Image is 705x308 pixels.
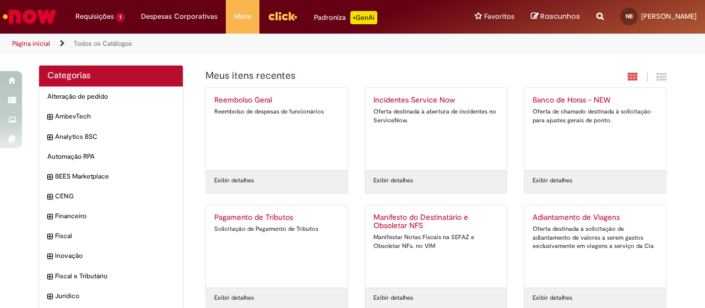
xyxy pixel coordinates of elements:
div: Solicitação de Pagamento de Tributos [214,225,339,234]
p: +GenAi [350,11,377,24]
div: Alteração de pedido [39,87,183,107]
h1: {"description":"","title":"Meus itens recentes"} Categoria [205,71,547,82]
span: More [234,11,251,22]
a: Exibir detalhes [533,294,572,302]
a: Pagamento de Tributos Solicitação de Pagamento de Tributos [206,205,348,288]
img: ServiceNow [1,6,58,28]
span: Analytics BSC [55,132,175,142]
div: Oferta destinada à solicitação de adiantamento de valores a serem gastos exclusivamente em viagen... [533,225,658,251]
div: expandir categoria BEES Marketplace BEES Marketplace [39,166,183,187]
span: CENG [55,192,175,201]
a: Reembolso Geral Reembolso de despesas de funcionários [206,88,348,170]
a: Página inicial [12,39,50,48]
span: BEES Marketplace [55,172,175,181]
span: Fiscal e Tributário [55,272,175,281]
span: Rascunhos [540,11,580,21]
h2: Banco de Horas - NEW [533,96,658,105]
a: Manifesto do Destinatário e Obsoletar NFS Manifestar Notas Fiscais na SEFAZ e Obsoletar NFs. no VIM [365,205,507,288]
span: Favoritos [484,11,514,22]
div: Oferta de chamado destinada à solicitação para ajustes gerais de ponto. [533,107,658,125]
span: | [646,71,648,84]
div: expandir categoria Analytics BSC Analytics BSC [39,127,183,147]
a: Banco de Horas - NEW Oferta de chamado destinada à solicitação para ajustes gerais de ponto. [524,88,666,170]
i: expandir categoria BEES Marketplace [47,172,52,183]
a: Exibir detalhes [373,294,413,302]
div: Reembolso de despesas de funcionários [214,107,339,116]
ul: Trilhas de página [8,34,462,54]
span: AmbevTech [55,112,175,121]
div: expandir categoria Financeiro Financeiro [39,206,183,226]
i: expandir categoria Inovação [47,251,52,262]
span: Alteração de pedido [47,92,175,101]
span: Automação RPA [47,152,175,161]
span: Financeiro [55,212,175,221]
h2: Categorias [47,71,175,81]
h2: Reembolso Geral [214,96,339,105]
a: Rascunhos [531,12,580,22]
div: expandir categoria CENG CENG [39,186,183,207]
i: expandir categoria AmbevTech [47,112,52,123]
a: Incidentes Service Now Oferta destinada à abertura de incidentes no ServiceNow. [365,88,507,170]
span: [PERSON_NAME] [641,12,697,21]
div: expandir categoria Fiscal e Tributário Fiscal e Tributário [39,266,183,287]
span: Despesas Corporativas [141,11,218,22]
a: Exibir detalhes [214,176,254,185]
div: Manifestar Notas Fiscais na SEFAZ e Obsoletar NFs. no VIM [373,233,498,250]
div: Oferta destinada à abertura de incidentes no ServiceNow. [373,107,498,125]
i: expandir categoria Jurídico [47,291,52,302]
a: Exibir detalhes [533,176,572,185]
i: Exibição de grade [657,72,666,82]
i: expandir categoria Financeiro [47,212,52,223]
span: Fiscal [55,231,175,241]
img: click_logo_yellow_360x200.png [268,8,297,24]
div: expandir categoria Jurídico Jurídico [39,286,183,306]
i: expandir categoria CENG [47,192,52,203]
a: Exibir detalhes [373,176,413,185]
i: expandir categoria Fiscal [47,231,52,242]
div: expandir categoria Fiscal Fiscal [39,226,183,246]
div: expandir categoria Inovação Inovação [39,246,183,266]
h2: Pagamento de Tributos [214,213,339,222]
div: Padroniza [314,11,377,24]
h2: Manifesto do Destinatário e Obsoletar NFS [373,213,498,231]
i: expandir categoria Analytics BSC [47,132,52,143]
span: Jurídico [55,291,175,301]
span: Inovação [55,251,175,261]
a: Todos os Catálogos [74,39,132,48]
h2: Incidentes Service Now [373,96,498,105]
i: Exibição em cartão [628,72,638,82]
h2: Adiantamento de Viagens [533,213,658,222]
span: NB [626,13,633,20]
span: Requisições [75,11,114,22]
div: Automação RPA [39,147,183,167]
div: expandir categoria AmbevTech AmbevTech [39,106,183,127]
a: Exibir detalhes [214,294,254,302]
i: expandir categoria Fiscal e Tributário [47,272,52,283]
a: Adiantamento de Viagens Oferta destinada à solicitação de adiantamento de valores a serem gastos ... [524,205,666,288]
span: 1 [116,13,124,22]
